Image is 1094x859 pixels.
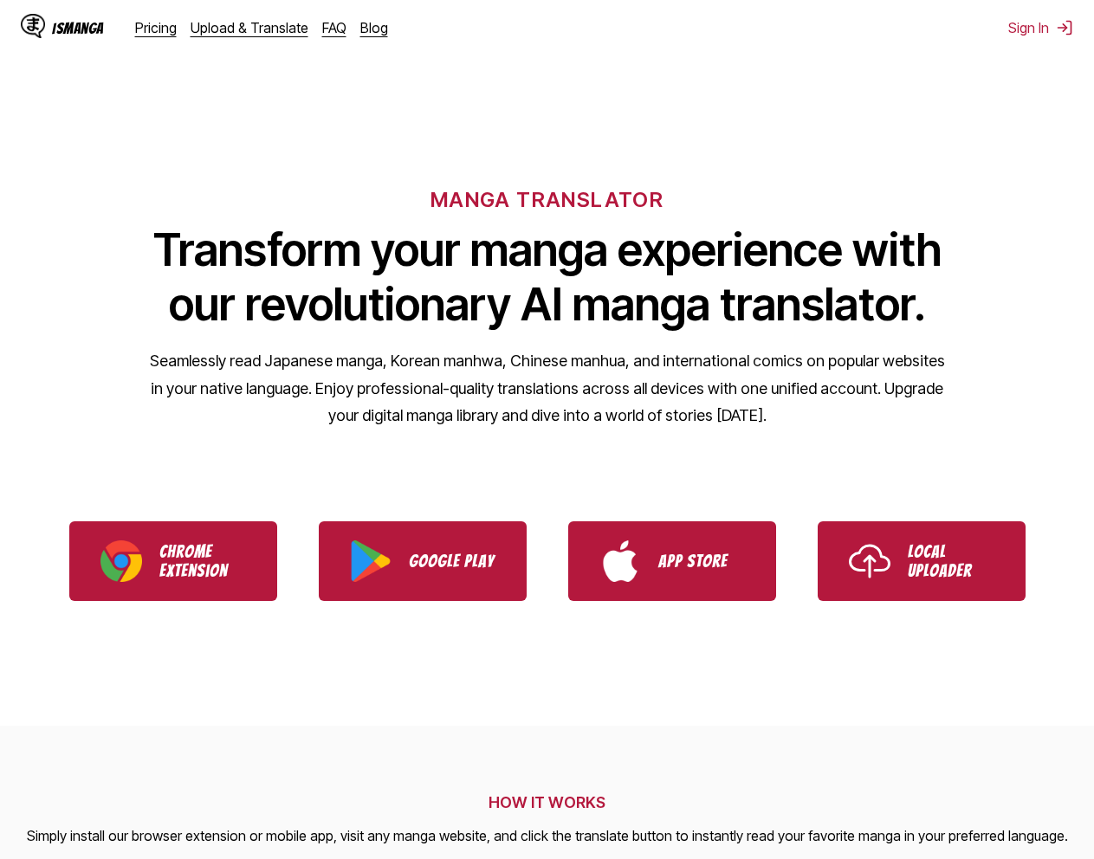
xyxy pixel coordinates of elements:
[21,14,45,38] img: IsManga Logo
[69,521,277,601] a: Download IsManga Chrome Extension
[135,19,177,36] a: Pricing
[568,521,776,601] a: Download IsManga from App Store
[350,540,392,582] img: Google Play logo
[27,793,1068,811] h2: HOW IT WORKS
[21,14,135,42] a: IsManga LogoIsManga
[159,542,246,580] p: Chrome Extension
[149,223,946,332] h1: Transform your manga experience with our revolutionary AI manga translator.
[599,540,641,582] img: App Store logo
[100,540,142,582] img: Chrome logo
[149,347,946,429] p: Seamlessly read Japanese manga, Korean manhwa, Chinese manhua, and international comics on popula...
[360,19,388,36] a: Blog
[818,521,1026,601] a: Use IsManga Local Uploader
[52,20,104,36] div: IsManga
[27,825,1068,848] p: Simply install our browser extension or mobile app, visit any manga website, and click the transl...
[319,521,527,601] a: Download IsManga from Google Play
[1008,19,1073,36] button: Sign In
[849,540,890,582] img: Upload icon
[1056,19,1073,36] img: Sign out
[409,552,495,571] p: Google Play
[322,19,346,36] a: FAQ
[908,542,994,580] p: Local Uploader
[658,552,745,571] p: App Store
[191,19,308,36] a: Upload & Translate
[430,187,664,212] h6: MANGA TRANSLATOR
